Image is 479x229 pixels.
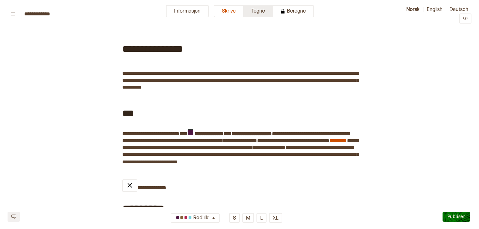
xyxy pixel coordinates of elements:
[166,5,209,17] button: Informasjon
[273,5,314,17] button: Beregne
[244,5,273,24] a: Tegne
[446,5,471,14] button: Deutsch
[459,14,471,24] button: Preview
[403,5,423,14] button: Norsk
[269,213,282,223] button: XL
[171,213,220,223] button: Rødlilla
[214,5,244,17] button: Skrive
[448,214,465,219] span: Publiser
[229,213,240,223] button: S
[174,213,211,223] div: Rødlilla
[214,5,244,24] a: Skrive
[393,5,471,24] div: | |
[443,212,470,222] button: Publiser
[424,5,446,14] button: English
[459,16,471,22] a: Preview
[273,5,314,24] a: Beregne
[256,213,267,223] button: L
[463,16,468,20] svg: Preview
[242,213,254,223] button: M
[244,5,273,17] button: Tegne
